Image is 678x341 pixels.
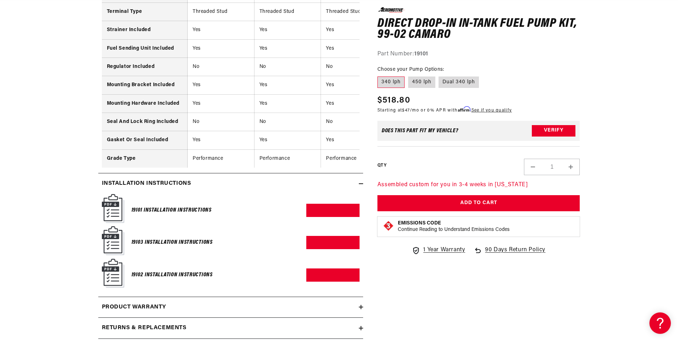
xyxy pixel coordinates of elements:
span: Affirm [458,106,470,112]
th: Fuel Sending Unit Included [102,39,188,58]
p: Assembled custom for you in 3-4 weeks in [US_STATE] [377,180,580,189]
button: Verify [532,125,575,136]
td: Yes [321,94,388,113]
td: Yes [321,21,388,39]
span: 90 Days Return Policy [485,245,545,262]
th: Mounting Bracket Included [102,76,188,94]
td: Threaded Stud [321,3,388,21]
td: No [254,113,321,131]
label: 450 lph [408,76,435,88]
td: Yes [188,39,254,58]
img: Instruction Manual [102,226,124,255]
a: Download PDF [306,236,360,249]
button: Emissions CodeContinue Reading to Understand Emissions Codes [398,220,510,233]
p: Starting at /mo or 0% APR with . [377,107,512,113]
summary: Product warranty [98,297,363,318]
label: 340 lph [377,76,405,88]
td: Performance [254,149,321,168]
p: Continue Reading to Understand Emissions Codes [398,226,510,233]
td: No [254,58,321,76]
td: Yes [254,76,321,94]
td: Performance [188,149,254,168]
strong: Emissions Code [398,220,441,226]
a: 1 Year Warranty [412,245,465,254]
label: QTY [377,163,386,169]
label: Dual 340 lph [439,76,479,88]
span: $47 [402,108,410,112]
td: Yes [188,131,254,149]
td: Yes [254,39,321,58]
h2: Product warranty [102,303,167,312]
summary: Returns & replacements [98,318,363,338]
th: Grade Type [102,149,188,168]
a: 90 Days Return Policy [474,245,545,262]
th: Gasket Or Seal Included [102,131,188,149]
td: Yes [254,21,321,39]
h6: 19101 Installation Instructions [132,206,212,215]
summary: Installation Instructions [98,173,363,194]
td: Yes [188,76,254,94]
a: Download PDF [306,204,360,217]
h1: Direct Drop-In In-Tank Fuel Pump Kit, 99-02 Camaro [377,18,580,40]
th: Mounting Hardware Included [102,94,188,113]
td: Yes [188,94,254,113]
a: Download PDF [306,268,360,282]
th: Regulator Included [102,58,188,76]
td: Yes [321,76,388,94]
th: Terminal Type [102,3,188,21]
img: Emissions code [383,220,394,231]
td: Threaded Stud [188,3,254,21]
img: Instruction Manual [102,259,124,288]
span: $518.80 [377,94,410,107]
strong: 19101 [414,51,428,56]
td: No [188,58,254,76]
td: Threaded Stud [254,3,321,21]
td: No [321,113,388,131]
img: Instruction Manual [102,194,124,223]
td: No [188,113,254,131]
td: Performance [321,149,388,168]
span: 1 Year Warranty [423,245,465,254]
td: No [321,58,388,76]
h2: Returns & replacements [102,323,187,333]
div: Part Number: [377,49,580,59]
legend: Choose your Pump Options: [377,66,445,73]
td: Yes [188,21,254,39]
td: Yes [254,94,321,113]
h2: Installation Instructions [102,179,191,188]
td: Yes [321,39,388,58]
h6: 19103 Installation Instructions [132,238,213,247]
td: Yes [254,131,321,149]
th: Strainer Included [102,21,188,39]
td: Yes [321,131,388,149]
a: See if you qualify - Learn more about Affirm Financing (opens in modal) [471,108,512,112]
h6: 19102 Installation Instructions [132,270,213,280]
th: Seal And Lock Ring Included [102,113,188,131]
button: Add to Cart [377,195,580,211]
div: Does This part fit My vehicle? [382,128,459,133]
